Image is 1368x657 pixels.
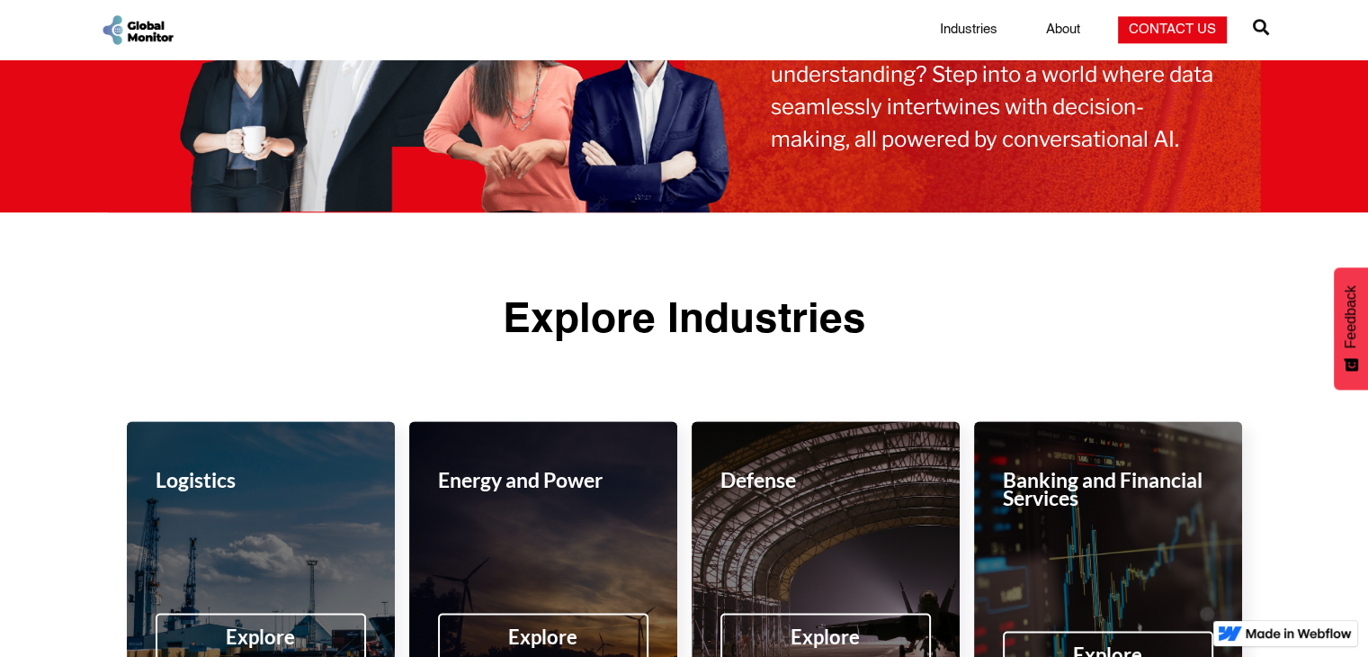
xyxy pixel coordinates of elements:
button: Feedback - Show survey [1334,267,1368,390]
div: Defense [720,471,796,489]
a: About [1035,21,1091,39]
p: Ready to transform your market understanding? Step into a world where data seamlessly intertwines... [771,26,1217,156]
div: Explore [226,628,295,646]
span: Feedback [1343,285,1359,348]
span:  [1253,14,1269,40]
div: Banking and Financial Services [1003,471,1213,507]
a: Industries [929,21,1008,39]
div: Logistics [156,471,236,489]
div: Explore [508,628,577,646]
a:  [1253,12,1269,48]
img: Made in Webflow [1246,628,1352,639]
a: home [100,13,175,47]
a: Contact Us [1118,16,1227,43]
div: Explore [791,628,860,646]
div: Energy and Power [438,471,603,489]
div: Explore Industries [503,299,866,345]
